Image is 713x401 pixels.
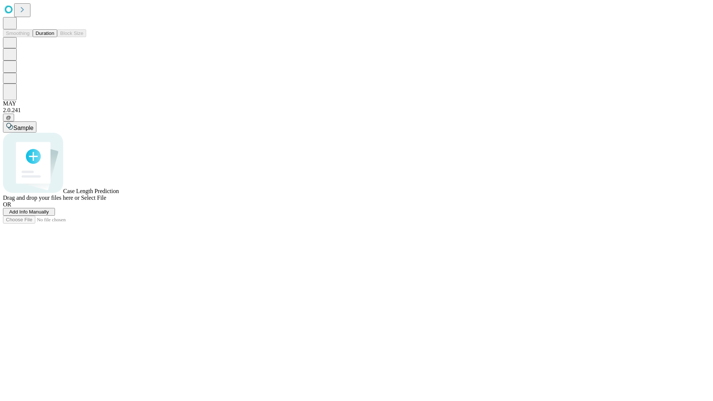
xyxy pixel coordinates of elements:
[6,115,11,120] span: @
[3,114,14,121] button: @
[33,29,57,37] button: Duration
[3,29,33,37] button: Smoothing
[3,121,36,133] button: Sample
[57,29,86,37] button: Block Size
[9,209,49,215] span: Add Info Manually
[13,125,33,131] span: Sample
[3,208,55,216] button: Add Info Manually
[3,195,79,201] span: Drag and drop your files here or
[81,195,106,201] span: Select File
[3,100,710,107] div: MAY
[63,188,119,194] span: Case Length Prediction
[3,107,710,114] div: 2.0.241
[3,201,11,208] span: OR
